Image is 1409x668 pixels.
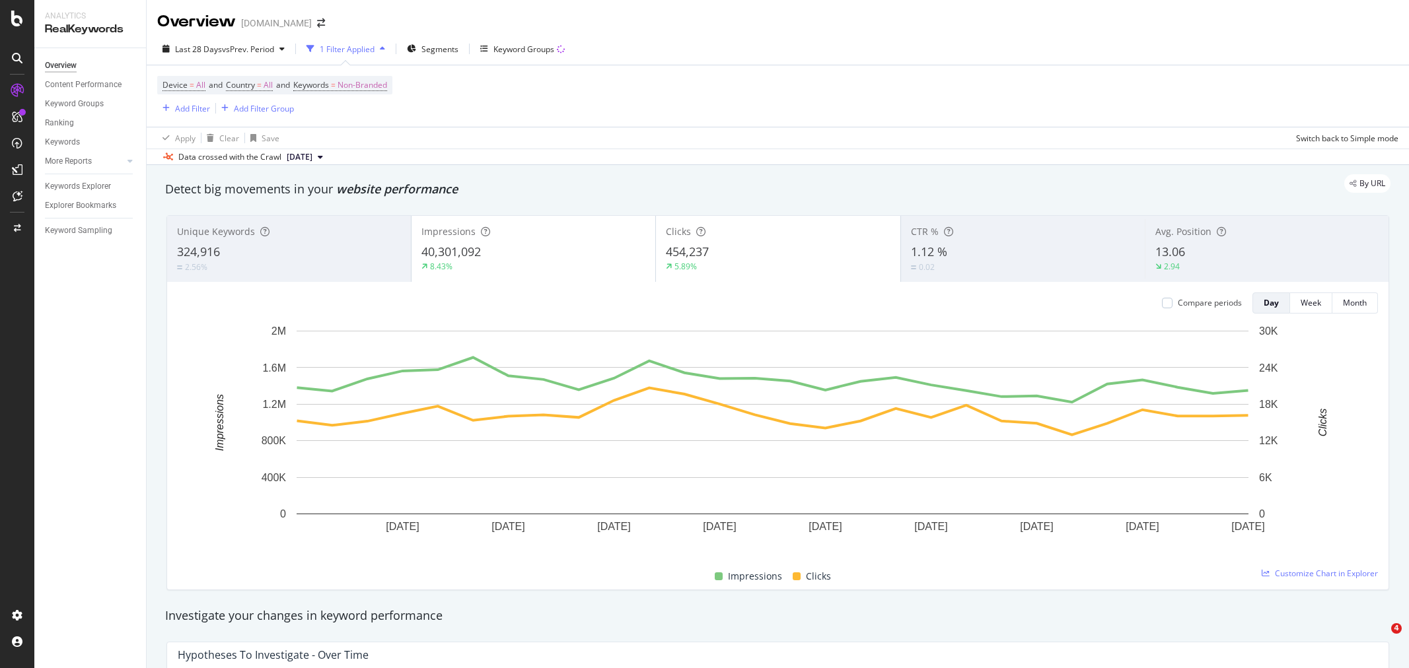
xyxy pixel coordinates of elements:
span: = [190,79,194,90]
div: 5.89% [674,261,697,272]
button: Save [245,127,279,149]
span: Clicks [666,225,691,238]
div: Overview [45,59,77,73]
span: CTR % [911,225,939,238]
a: Keyword Sampling [45,224,137,238]
span: = [257,79,262,90]
span: Impressions [728,568,782,584]
div: arrow-right-arrow-left [317,18,325,28]
div: Keyword Groups [45,97,104,111]
text: 2M [271,325,286,337]
div: Overview [157,11,236,33]
div: Compare periods [1178,297,1242,308]
button: Day [1252,292,1290,314]
text: [DATE] [491,521,524,532]
div: Day [1264,297,1279,308]
a: Ranking [45,116,137,130]
div: Add Filter [175,103,210,114]
div: Save [262,133,279,144]
button: Segments [402,38,464,59]
text: 1.2M [262,399,286,410]
text: [DATE] [703,521,736,532]
button: Week [1290,292,1332,314]
div: 2.56% [185,261,207,273]
a: Keywords Explorer [45,180,137,193]
span: All [264,76,273,94]
button: Add Filter [157,100,210,116]
text: [DATE] [914,521,947,532]
a: Customize Chart in Explorer [1262,568,1378,579]
text: Clicks [1317,409,1328,437]
text: 24K [1259,362,1278,373]
div: Ranking [45,116,74,130]
button: Apply [157,127,196,149]
span: By URL [1359,180,1385,187]
button: Clear [201,127,239,149]
span: Avg. Position [1155,225,1211,238]
text: [DATE] [1020,521,1053,532]
span: Country [226,79,255,90]
span: Last 28 Days [175,44,222,55]
span: 13.06 [1155,244,1185,259]
text: [DATE] [597,521,630,532]
span: and [276,79,290,90]
div: Explorer Bookmarks [45,199,116,213]
div: 0.02 [919,261,935,273]
div: Week [1301,297,1321,308]
div: Keyword Sampling [45,224,112,238]
a: Keyword Groups [45,97,137,111]
span: 4 [1391,623,1402,634]
text: [DATE] [809,521,842,532]
span: and [209,79,223,90]
span: 1.12 % [911,244,947,259]
text: [DATE] [1126,521,1159,532]
div: Data crossed with the Crawl [178,151,281,163]
div: Clear [219,133,239,144]
text: 30K [1259,325,1278,337]
button: Last 28 DaysvsPrev. Period [157,38,290,59]
div: Analytics [45,11,135,22]
span: Impressions [421,225,476,238]
span: Clicks [806,568,831,584]
text: Impressions [214,394,225,451]
span: 454,237 [666,244,709,259]
span: Keywords [293,79,329,90]
a: Overview [45,59,137,73]
div: More Reports [45,154,92,168]
img: Equal [177,265,182,269]
span: 40,301,092 [421,244,481,259]
a: More Reports [45,154,124,168]
div: 1 Filter Applied [320,44,375,55]
button: Switch back to Simple mode [1291,127,1398,149]
span: = [331,79,336,90]
div: Investigate your changes in keyword performance [165,607,1391,624]
div: Keyword Groups [493,44,554,55]
span: Customize Chart in Explorer [1275,568,1378,579]
button: Keyword Groups [475,38,570,59]
text: [DATE] [1231,521,1264,532]
text: 400K [262,472,287,483]
button: [DATE] [281,149,328,165]
span: Unique Keywords [177,225,255,238]
text: 1.6M [262,362,286,373]
img: Equal [911,265,916,269]
div: [DOMAIN_NAME] [241,17,312,30]
a: Explorer Bookmarks [45,199,137,213]
button: Add Filter Group [216,100,294,116]
span: 2025 Sep. 24th [287,151,312,163]
div: Hypotheses to Investigate - Over Time [178,648,369,661]
a: Keywords [45,135,137,149]
text: [DATE] [386,521,419,532]
text: 0 [1259,508,1265,519]
button: Month [1332,292,1378,314]
span: All [196,76,205,94]
div: Add Filter Group [234,103,294,114]
svg: A chart. [178,324,1367,553]
text: 18K [1259,399,1278,410]
text: 6K [1259,472,1272,483]
div: 8.43% [430,261,452,272]
span: Device [163,79,188,90]
div: Month [1343,297,1367,308]
span: vs Prev. Period [222,44,274,55]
